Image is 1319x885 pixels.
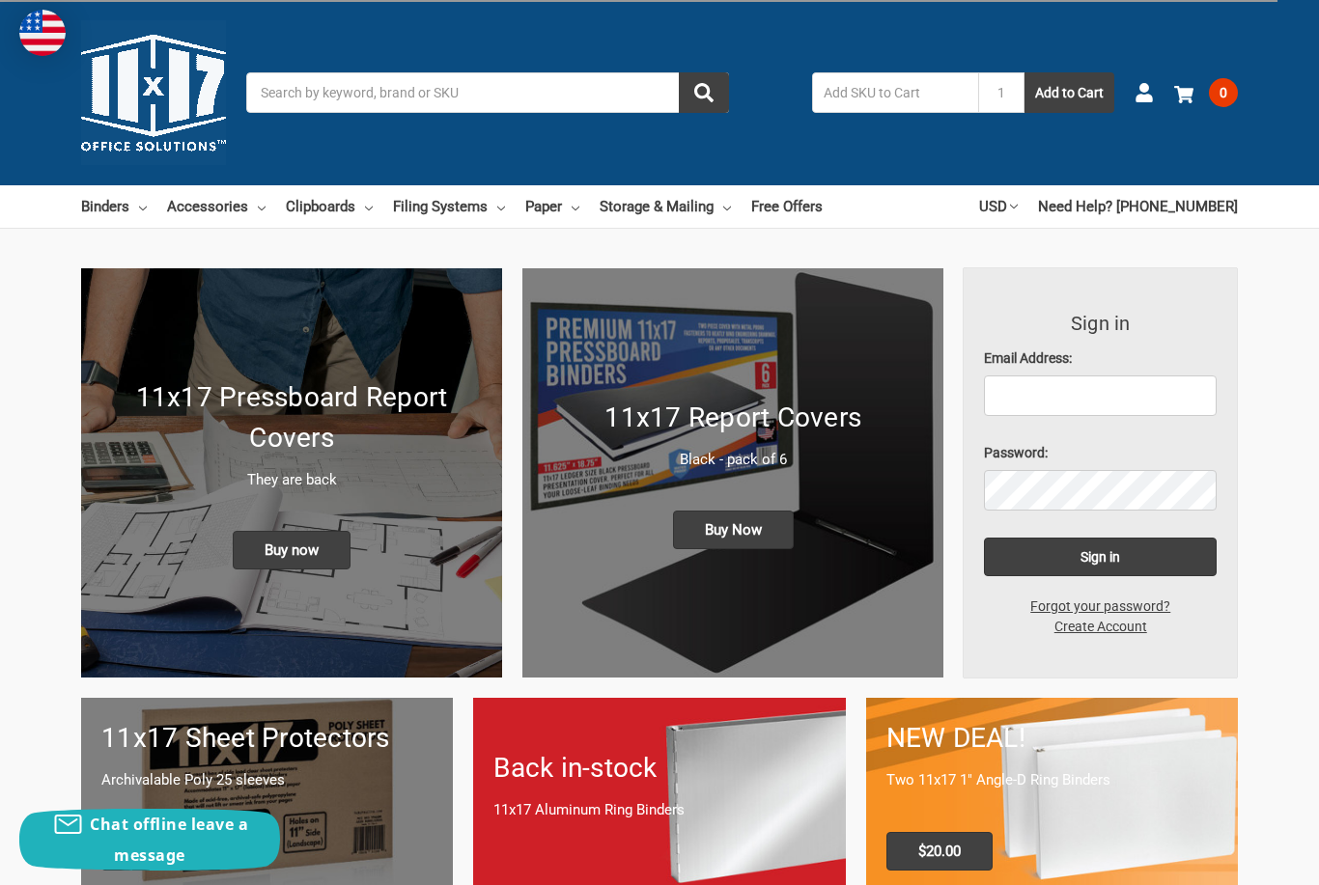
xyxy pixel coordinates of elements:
[522,268,943,678] a: 11x17 Report Covers 11x17 Report Covers Black - pack of 6 Buy Now
[886,718,1218,759] h1: NEW DEAL!
[101,718,433,759] h1: 11x17 Sheet Protectors
[19,10,66,56] img: duty and tax information for United States
[1044,617,1158,637] a: Create Account
[81,20,226,165] img: 11x17.com
[543,449,923,471] p: Black - pack of 6
[984,538,1217,576] input: Sign in
[1160,833,1319,885] iframe: Google Customer Reviews
[984,348,1217,369] label: Email Address:
[812,72,978,113] input: Add SKU to Cart
[1174,68,1238,118] a: 0
[286,185,373,228] a: Clipboards
[493,748,825,788] h1: Back in-stock
[101,769,433,791] p: Archivalable Poly 25 sleeves
[81,268,502,678] img: New 11x17 Pressboard Binders
[673,511,794,549] span: Buy Now
[1024,72,1114,113] button: Add to Cart
[90,814,248,866] span: Chat offline leave a message
[493,799,825,821] p: 11x17 Aluminum Ring Binders
[751,185,823,228] a: Free Offers
[984,309,1217,338] h3: Sign in
[1038,185,1238,228] a: Need Help? [PHONE_NUMBER]
[167,185,266,228] a: Accessories
[525,185,579,228] a: Paper
[1209,78,1238,107] span: 0
[101,377,482,458] h1: 11x17 Pressboard Report Covers
[886,832,993,871] span: $20.00
[81,268,502,678] a: New 11x17 Pressboard Binders 11x17 Pressboard Report Covers They are back Buy now
[246,72,729,113] input: Search by keyword, brand or SKU
[543,398,923,438] h1: 11x17 Report Covers
[984,443,1217,463] label: Password:
[19,809,280,871] button: Chat offline leave a message
[101,469,482,491] p: They are back
[600,185,731,228] a: Storage & Mailing
[393,185,505,228] a: Filing Systems
[233,531,351,569] span: Buy now
[522,268,943,678] img: 11x17 Report Covers
[886,769,1218,791] p: Two 11x17 1" Angle-D Ring Binders
[1020,596,1181,617] a: Forgot your password?
[81,185,147,228] a: Binders
[979,185,1018,228] a: USD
